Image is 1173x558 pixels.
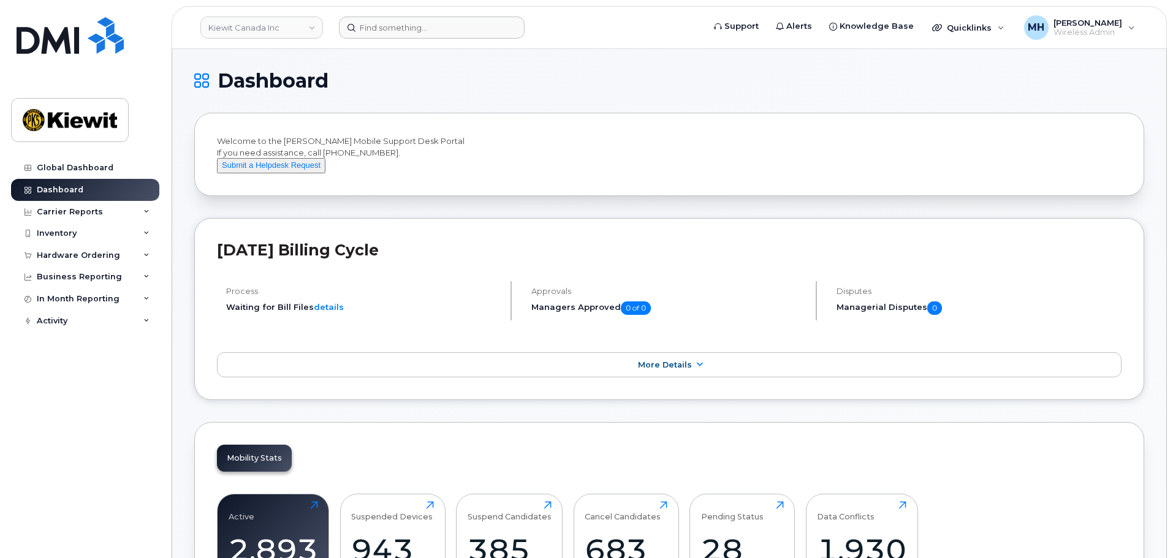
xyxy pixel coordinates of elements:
button: Submit a Helpdesk Request [217,158,325,173]
a: details [314,302,344,312]
span: 0 of 0 [621,301,651,315]
div: Suspended Devices [351,501,433,521]
div: Active [229,501,254,521]
iframe: Messenger Launcher [1120,505,1164,549]
h4: Process [226,287,500,296]
span: Dashboard [218,72,328,90]
h4: Disputes [837,287,1122,296]
div: Data Conflicts [817,501,875,521]
span: More Details [638,360,692,369]
a: Submit a Helpdesk Request [217,160,325,170]
h5: Managerial Disputes [837,301,1122,315]
span: 0 [927,301,942,315]
h5: Managers Approved [531,301,805,315]
h2: [DATE] Billing Cycle [217,241,1122,259]
div: Suspend Candidates [468,501,552,521]
li: Waiting for Bill Files [226,301,500,313]
h4: Approvals [531,287,805,296]
div: Welcome to the [PERSON_NAME] Mobile Support Desk Portal If you need assistance, call [PHONE_NUMBER]. [217,135,1122,173]
div: Cancel Candidates [585,501,661,521]
div: Pending Status [701,501,764,521]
